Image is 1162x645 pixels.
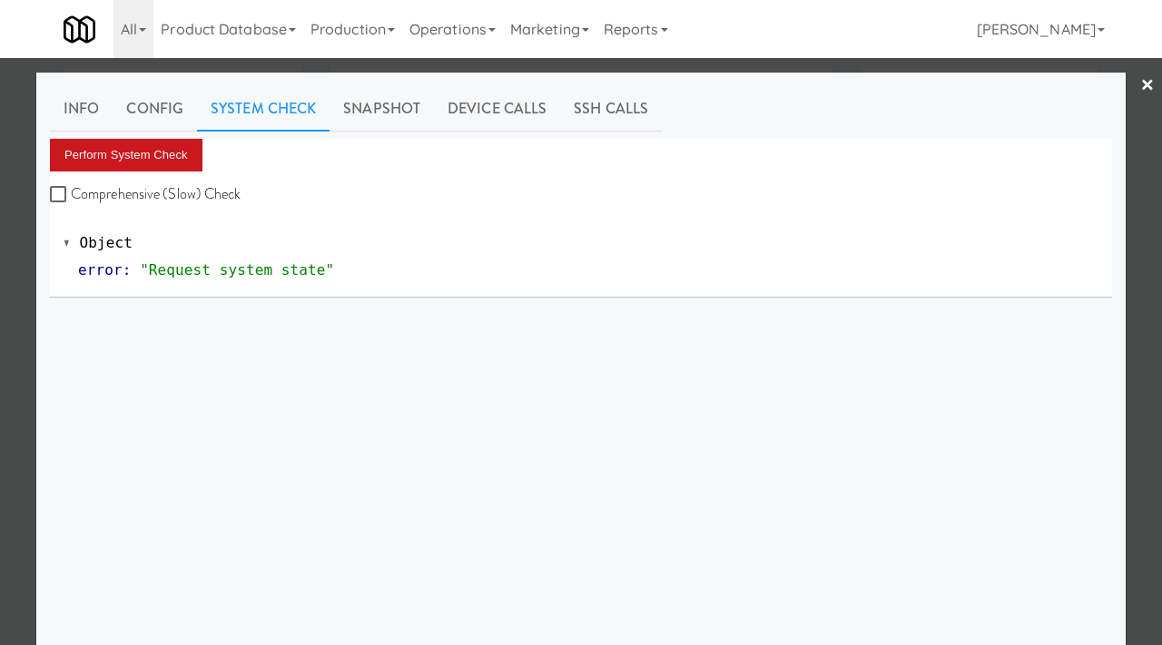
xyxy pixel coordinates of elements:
a: SSH Calls [560,86,662,132]
span: : [123,261,132,279]
a: Config [113,86,197,132]
img: Micromart [64,14,95,45]
a: System Check [197,86,330,132]
button: Perform System Check [50,139,202,171]
label: Comprehensive (Slow) Check [50,181,241,208]
span: Object [80,234,133,251]
span: "Request system state" [140,261,334,279]
span: error [78,261,123,279]
a: Snapshot [330,86,434,132]
input: Comprehensive (Slow) Check [50,188,71,202]
a: Info [50,86,113,132]
a: Device Calls [434,86,560,132]
a: × [1140,58,1155,114]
